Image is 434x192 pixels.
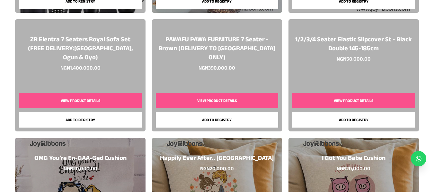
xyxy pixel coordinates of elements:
p: NGN 390,000.00 [199,62,235,72]
button: View Product Details [156,93,278,108]
button: View Product Details [292,93,415,108]
h3: OMG You’re En-GAA-Ged Cushion [34,153,127,162]
p: NGN 50,000.00 [337,53,371,63]
button: Add to registry [292,112,415,128]
h3: Happily Ever After.. [GEOGRAPHIC_DATA] [160,153,274,162]
p: NGN 1,400,000.00 [60,62,101,72]
button: Add to registry [19,112,141,128]
p: NGN 20,000.00 [64,162,97,172]
h3: 1/2/3/4 Seater Elastic Slipcover St - Black Double 145-185cm [295,35,412,53]
h3: I Got You Babe Cushion [322,153,385,162]
h3: ZR Elentra 7 Seaters Royal Sofa Set (FREE DELIVERY:[GEOGRAPHIC_DATA], Ogun & Oyo) [22,35,139,62]
button: View Product Details [19,93,141,108]
p: NGN 20,000.00 [337,162,370,172]
p: NGN 20,000.00 [200,162,234,172]
h3: PAWAFU PAWA FURNITURE 7 Seater - Brown (DELIVERY TO [GEOGRAPHIC_DATA] ONLY) [158,35,276,62]
button: Add to registry [156,112,278,128]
